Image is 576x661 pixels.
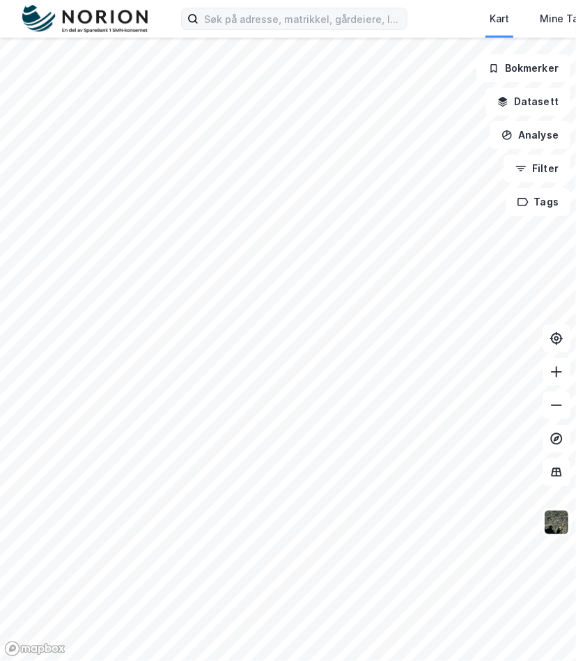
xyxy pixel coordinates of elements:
a: Mapbox homepage [4,641,65,657]
input: Søk på adresse, matrikkel, gårdeiere, leietakere eller personer [199,8,407,29]
div: Kontrollprogram for chat [506,594,576,661]
button: Tags [506,188,570,216]
div: Kart [490,10,509,27]
img: 9k= [543,509,570,536]
button: Filter [504,155,570,182]
button: Bokmerker [476,54,570,82]
iframe: Chat Widget [506,594,576,661]
img: norion-logo.80e7a08dc31c2e691866.png [22,5,148,33]
button: Datasett [485,88,570,116]
button: Analyse [490,121,570,149]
